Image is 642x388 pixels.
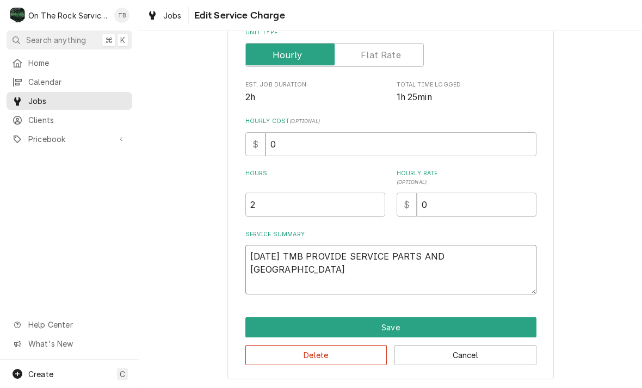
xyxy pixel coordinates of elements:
[397,81,536,89] span: Total Time Logged
[245,169,385,217] div: [object Object]
[245,117,536,156] div: Hourly Cost
[245,81,385,89] span: Est. Job Duration
[245,28,536,37] label: Unit Type
[7,73,132,91] a: Calendar
[7,30,132,50] button: Search anything⌘K
[397,169,536,217] div: [object Object]
[28,10,108,21] div: On The Rock Services
[7,92,132,110] a: Jobs
[10,8,25,23] div: On The Rock Services's Avatar
[245,81,385,104] div: Est. Job Duration
[245,132,266,156] div: $
[28,76,127,88] span: Calendar
[26,34,86,46] span: Search anything
[397,179,427,185] span: ( optional )
[397,81,536,104] div: Total Time Logged
[120,368,125,380] span: C
[245,317,536,337] div: Button Group Row
[397,92,432,102] span: 1h 25min
[28,95,127,107] span: Jobs
[397,193,417,217] div: $
[105,34,113,46] span: ⌘
[7,54,132,72] a: Home
[245,230,536,294] div: Service Summary
[7,335,132,353] a: Go to What's New
[163,10,182,21] span: Jobs
[245,317,536,337] button: Save
[245,117,536,126] label: Hourly Cost
[28,114,127,126] span: Clients
[191,8,285,23] span: Edit Service Charge
[245,91,385,104] span: Est. Job Duration
[245,28,536,67] div: Unit Type
[7,130,132,148] a: Go to Pricebook
[143,7,186,24] a: Jobs
[7,316,132,334] a: Go to Help Center
[245,92,255,102] span: 2h
[114,8,129,23] div: TB
[245,230,536,239] label: Service Summary
[28,369,53,379] span: Create
[245,317,536,365] div: Button Group
[120,34,125,46] span: K
[397,91,536,104] span: Total Time Logged
[245,169,385,187] label: Hours
[397,169,536,187] label: Hourly Rate
[28,57,127,69] span: Home
[394,345,536,365] button: Cancel
[7,111,132,129] a: Clients
[28,338,126,349] span: What's New
[245,337,536,365] div: Button Group Row
[289,118,320,124] span: ( optional )
[245,245,536,294] textarea: [DATE] TMB PROVIDE SERVICE PARTS AND
[10,8,25,23] div: O
[245,345,387,365] button: Delete
[28,319,126,330] span: Help Center
[114,8,129,23] div: Todd Brady's Avatar
[28,133,110,145] span: Pricebook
